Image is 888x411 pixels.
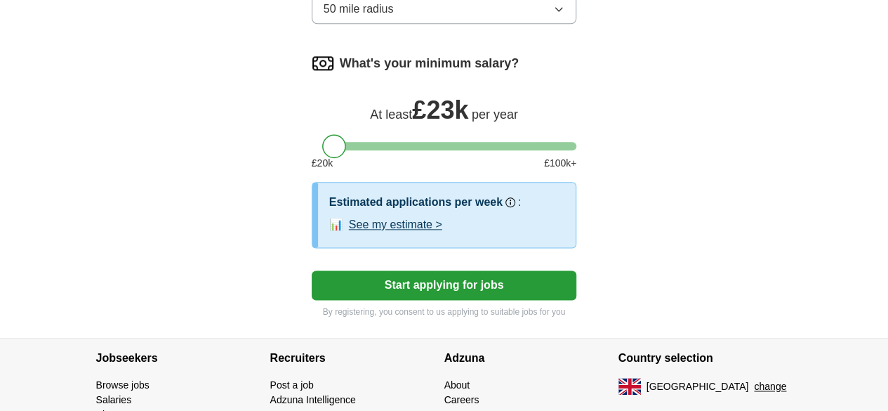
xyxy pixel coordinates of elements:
a: About [444,379,470,391]
a: Adzuna Intelligence [270,394,356,405]
span: At least [370,107,412,122]
a: Post a job [270,379,314,391]
span: 50 mile radius [324,1,394,18]
button: See my estimate > [349,216,442,233]
button: Start applying for jobs [312,270,577,300]
img: salary.png [312,52,334,74]
span: £ 20 k [312,156,333,171]
a: Browse jobs [96,379,150,391]
span: £ 23k [412,96,468,124]
button: change [754,379,786,394]
a: Salaries [96,394,132,405]
h3: : [518,194,521,211]
img: UK flag [618,378,641,395]
span: per year [472,107,518,122]
span: [GEOGRAPHIC_DATA] [647,379,749,394]
p: By registering, you consent to us applying to suitable jobs for you [312,306,577,318]
a: Careers [444,394,479,405]
span: 📊 [329,216,343,233]
h3: Estimated applications per week [329,194,503,211]
h4: Country selection [618,339,793,378]
label: What's your minimum salary? [340,54,519,73]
